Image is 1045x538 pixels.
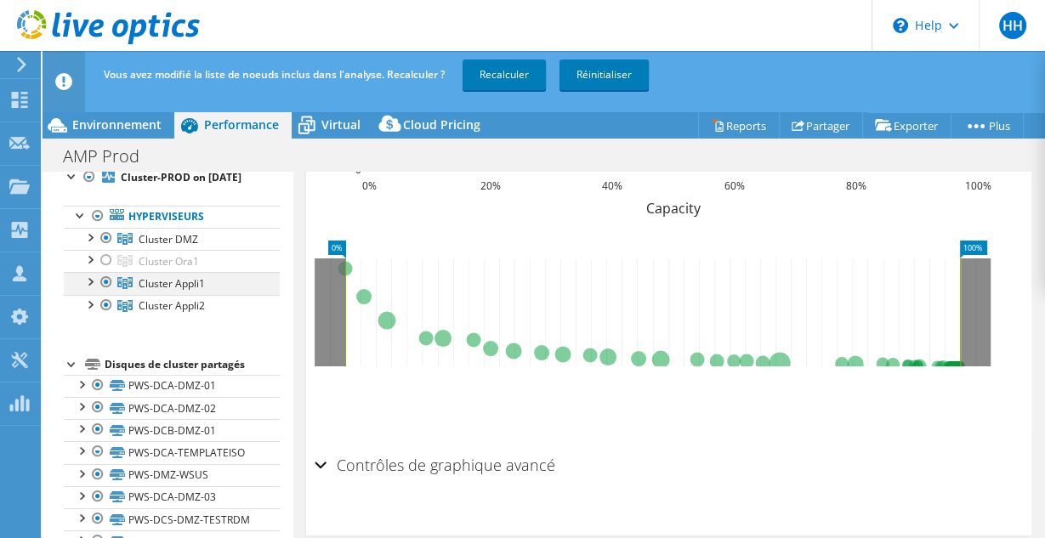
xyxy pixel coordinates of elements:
[862,112,951,139] a: Exporter
[646,199,701,218] text: Capacity
[139,276,205,291] span: Cluster Appli1
[139,298,205,313] span: Cluster Appli2
[64,295,280,317] a: Cluster Appli2
[64,486,280,508] a: PWS-DCA-DMZ-03
[893,18,908,33] svg: \n
[64,206,280,228] a: Hyperviseurs
[64,228,280,250] a: Cluster DMZ
[602,178,622,193] text: 40%
[480,178,501,193] text: 20%
[724,178,745,193] text: 60%
[846,178,866,193] text: 80%
[403,116,480,133] span: Cloud Pricing
[104,67,445,82] span: Vous avez modifié la liste de noeuds inclus dans l'analyse. Recalculer ?
[559,59,649,90] a: Réinitialiser
[64,397,280,419] a: PWS-DCA-DMZ-02
[315,448,555,482] h2: Contrôles de graphique avancé
[64,272,280,294] a: Cluster Appli1
[64,464,280,486] a: PWS-DMZ-WSUS
[321,116,361,133] span: Virtual
[105,354,280,375] div: Disques de cluster partagés
[72,116,162,133] span: Environnement
[55,147,166,166] h1: AMP Prod
[463,59,546,90] a: Recalculer
[361,178,376,193] text: 0%
[964,178,991,193] text: 100%
[64,508,280,530] a: PWS-DCS-DMZ-TESTRDM
[64,167,280,189] a: Cluster-PROD on [DATE]
[779,112,863,139] a: Partager
[139,232,198,246] span: Cluster DMZ
[64,375,280,397] a: PWS-DCA-DMZ-01
[139,254,199,269] span: Cluster Ora1
[951,112,1024,139] a: Plus
[64,419,280,441] a: PWS-DCB-DMZ-01
[121,170,241,184] b: Cluster-PROD on [DATE]
[204,116,279,133] span: Performance
[698,112,780,139] a: Reports
[64,250,280,272] a: Cluster Ora1
[64,441,280,463] a: PWS-DCA-TEMPLATEISO
[999,12,1026,39] span: HH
